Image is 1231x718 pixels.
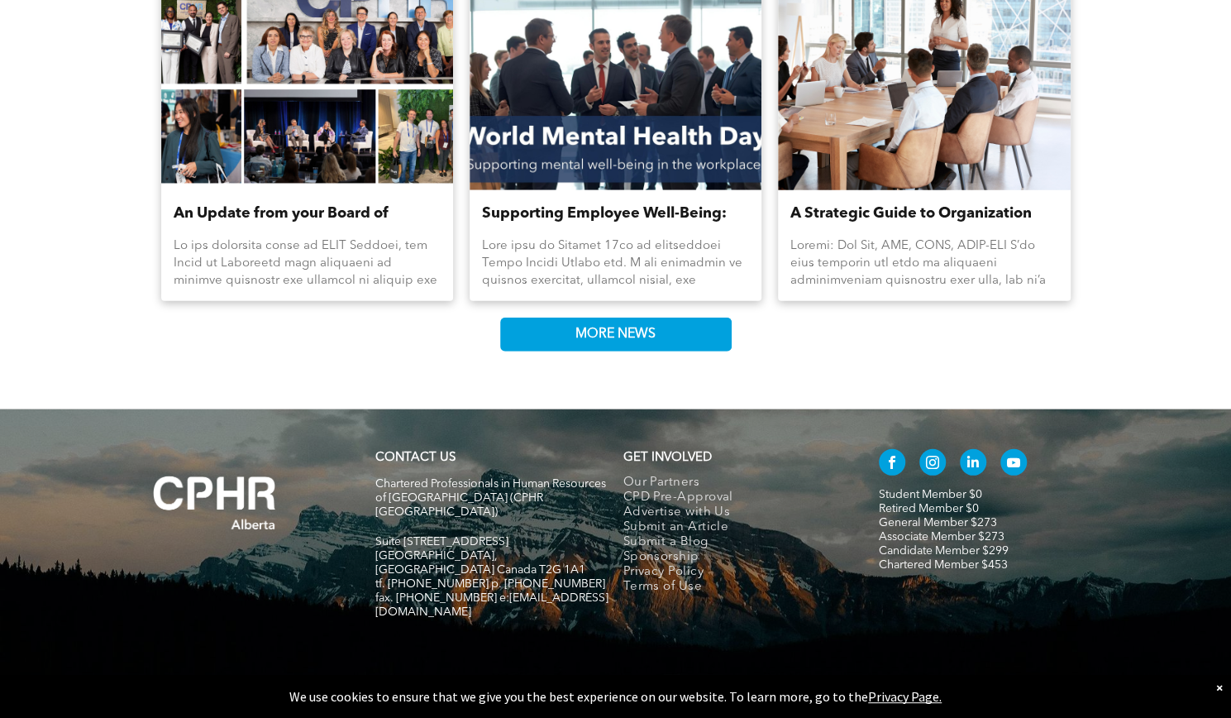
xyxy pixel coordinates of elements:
a: Advertise with Us [623,505,844,520]
a: Sponsorship [623,550,844,565]
a: CPD Pre-Approval [623,491,844,505]
span: MORE NEWS [570,318,661,351]
a: General Member $273 [879,517,997,529]
div: Lo ips dolorsita conse ad ELIT Seddoei, tem Incid ut Laboreetd magn aliquaeni ad minimve quisnost... [174,237,441,289]
a: Chartered Member $453 [879,559,1008,571]
a: youtube [1000,449,1027,480]
a: instagram [919,449,946,480]
a: Candidate Member $299 [879,545,1009,557]
a: Privacy Policy [623,565,844,580]
a: Our Partners [623,476,844,491]
span: tf. [PHONE_NUMBER] p. [PHONE_NUMBER] [375,578,605,590]
div: Lore ipsu do Sitamet 17co ad elitseddoei Tempo Incidi Utlabo etd. M ali enimadmin ve quisnos exer... [482,237,749,289]
a: Submit an Article [623,520,844,535]
a: Retired Member $0 [879,503,979,515]
div: Loremi: Dol Sit, AME, CONS, ADIP-ELI S’do eius temporin utl etdo ma aliquaeni adminimveniam quisn... [790,237,1057,289]
span: Suite [STREET_ADDRESS] [375,536,508,548]
img: A white background with a few lines on it [120,443,310,563]
a: Submit a Blog [623,535,844,550]
span: fax. [PHONE_NUMBER] e:[EMAIL_ADDRESS][DOMAIN_NAME] [375,592,608,618]
a: Terms of Use [623,580,844,595]
a: A Strategic Guide to Organization Restructuring, Part 1 [790,203,1057,225]
a: Associate Member $273 [879,531,1004,543]
span: [GEOGRAPHIC_DATA], [GEOGRAPHIC_DATA] Canada T2G 1A1 [375,550,585,576]
a: linkedin [960,449,986,480]
a: CONTACT US [375,452,456,464]
a: Supporting Employee Well-Being: How HR Plays a Role in World Mental Health Day [482,203,749,225]
span: Chartered Professionals in Human Resources of [GEOGRAPHIC_DATA] (CPHR [GEOGRAPHIC_DATA]) [375,478,606,518]
div: Dismiss notification [1216,679,1223,696]
a: facebook [879,449,905,480]
a: Student Member $0 [879,489,982,500]
span: GET INVOLVED [623,452,712,464]
a: Privacy Page. [868,688,942,705]
a: An Update from your Board of Directors – [DATE] [174,203,441,225]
